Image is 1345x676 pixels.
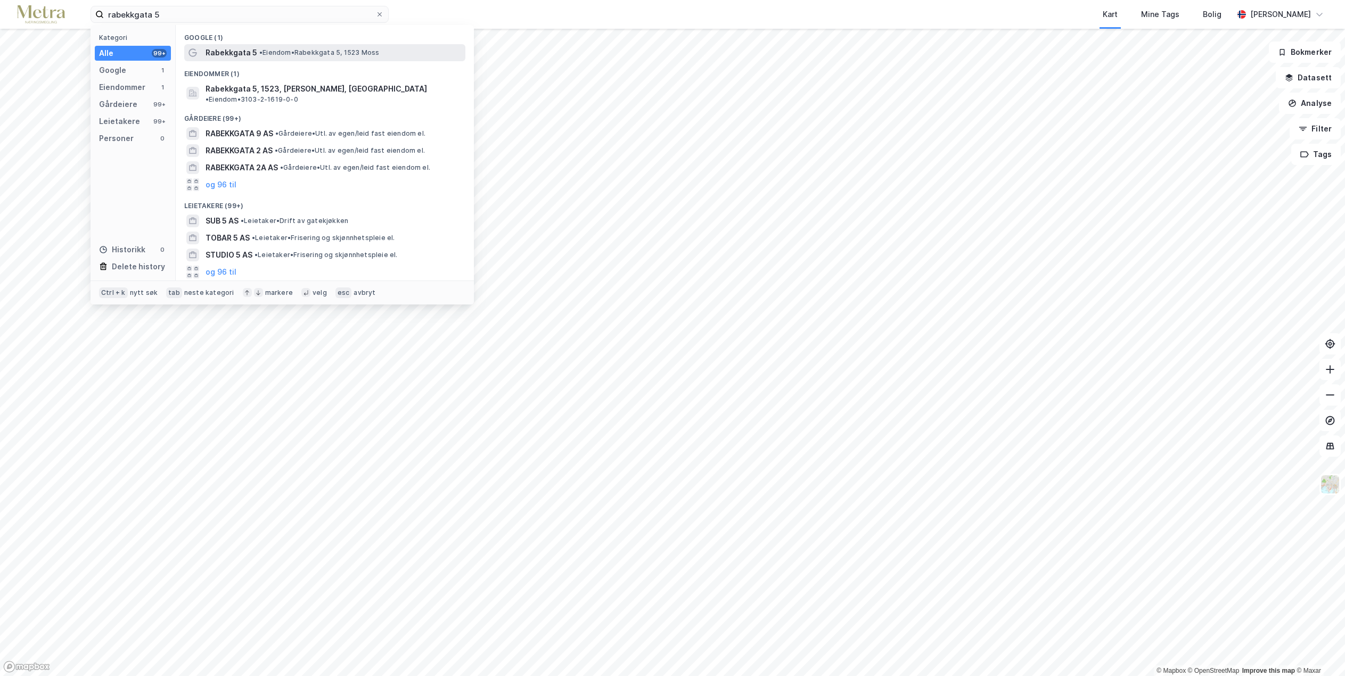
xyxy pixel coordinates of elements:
div: neste kategori [184,288,234,297]
div: 1 [158,66,167,75]
button: Filter [1290,118,1341,139]
div: 99+ [152,117,167,126]
div: 99+ [152,100,167,109]
span: • [206,95,209,103]
span: Rabekkgata 5, 1523, [PERSON_NAME], [GEOGRAPHIC_DATA] [206,83,427,95]
div: Eiendommer [99,81,145,94]
div: Kontrollprogram for chat [1292,625,1345,676]
div: Leietakere [99,115,140,128]
input: Søk på adresse, matrikkel, gårdeiere, leietakere eller personer [104,6,375,22]
span: Rabekkgata 5 [206,46,257,59]
span: Eiendom • Rabekkgata 5, 1523 Moss [259,48,379,57]
div: Kart [1103,8,1118,21]
span: Gårdeiere • Utl. av egen/leid fast eiendom el. [275,129,425,138]
span: TOBAR 5 AS [206,232,250,244]
span: Leietaker • Frisering og skjønnhetspleie el. [252,234,395,242]
button: og 96 til [206,266,236,278]
div: esc [335,287,352,298]
div: 1 [158,83,167,92]
div: Bolig [1203,8,1221,21]
span: Gårdeiere • Utl. av egen/leid fast eiendom el. [280,163,430,172]
div: Leietakere (99+) [176,193,474,212]
div: Google [99,64,126,77]
span: • [275,129,278,137]
div: Historikk [99,243,145,256]
iframe: Chat Widget [1292,625,1345,676]
span: RABEKKGATA 2A AS [206,161,278,174]
img: metra-logo.256734c3b2bbffee19d4.png [17,5,65,24]
div: 99+ [152,49,167,57]
div: velg [313,288,327,297]
span: STUDIO 5 AS [206,249,252,261]
div: 0 [158,134,167,143]
div: Gårdeiere [99,98,137,111]
span: RABEKKGATA 2 AS [206,144,273,157]
button: og 96 til [206,178,236,191]
span: Leietaker • Frisering og skjønnhetspleie el. [255,251,398,259]
span: • [252,234,255,242]
a: Mapbox homepage [3,661,50,673]
span: • [255,251,258,259]
div: Ctrl + k [99,287,128,298]
span: Leietaker • Drift av gatekjøkken [241,217,348,225]
span: • [259,48,263,56]
a: OpenStreetMap [1188,667,1240,674]
button: Bokmerker [1269,42,1341,63]
span: • [280,163,283,171]
div: Mine Tags [1141,8,1179,21]
div: Kategori [99,34,171,42]
div: markere [265,288,293,297]
span: SUB 5 AS [206,215,239,227]
div: Google (1) [176,25,474,44]
div: Personer [99,132,134,145]
span: Eiendom • 3103-2-1619-0-0 [206,95,298,104]
button: Tags [1291,144,1341,165]
div: Alle [99,47,113,60]
div: [PERSON_NAME] [1250,8,1311,21]
div: Gårdeiere (99+) [176,106,474,125]
img: Z [1320,474,1340,494]
a: Mapbox [1157,667,1186,674]
div: tab [166,287,182,298]
button: Datasett [1276,67,1341,88]
a: Improve this map [1242,667,1295,674]
div: 0 [158,245,167,254]
span: RABEKKGATA 9 AS [206,127,273,140]
div: avbryt [354,288,375,297]
div: Eiendommer (1) [176,61,474,80]
div: nytt søk [130,288,158,297]
span: • [275,146,278,154]
span: • [241,217,244,225]
div: Delete history [112,260,165,273]
button: Analyse [1279,93,1341,114]
span: Gårdeiere • Utl. av egen/leid fast eiendom el. [275,146,425,155]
